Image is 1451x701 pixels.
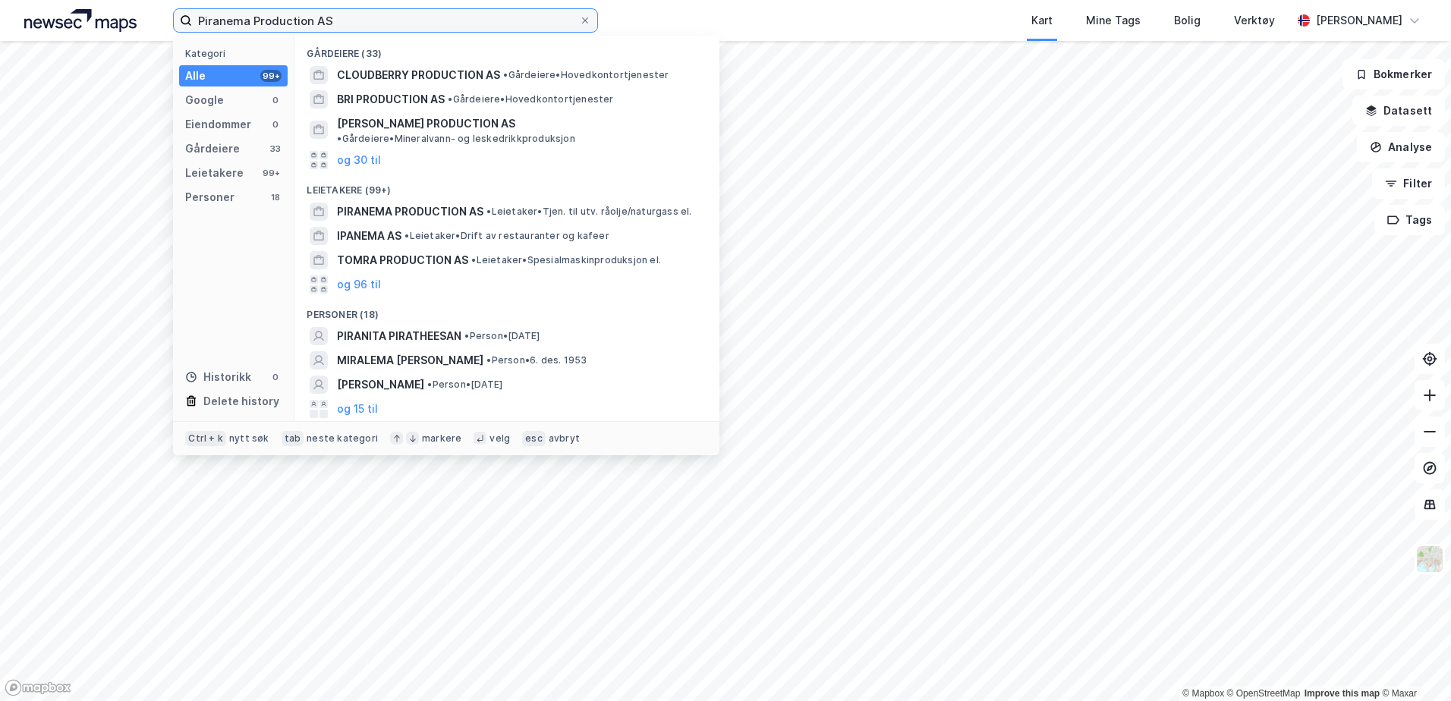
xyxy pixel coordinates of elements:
span: [PERSON_NAME] [337,376,424,394]
div: Ctrl + k [185,431,226,446]
div: Delete history [203,392,279,410]
span: • [427,379,432,390]
span: • [503,69,508,80]
button: og 96 til [337,275,381,294]
span: IPANEMA AS [337,227,401,245]
a: OpenStreetMap [1227,688,1301,699]
div: Verktøy [1234,11,1275,30]
div: Eiendommer [185,115,251,134]
span: PIRANITA PIRATHEESAN [337,327,461,345]
div: avbryt [549,432,580,445]
div: Personer (18) [294,297,719,324]
button: Filter [1372,168,1445,199]
div: markere [422,432,461,445]
div: 0 [269,94,282,106]
div: Kart [1031,11,1053,30]
div: 0 [269,371,282,383]
button: og 15 til [337,400,378,418]
span: Person • 6. des. 1953 [486,354,587,366]
div: Alle [185,67,206,85]
div: nytt søk [229,432,269,445]
iframe: Chat Widget [1375,628,1451,701]
span: • [471,254,476,266]
span: • [404,230,409,241]
div: Bolig [1174,11,1201,30]
div: Historikk [185,368,251,386]
span: • [448,93,452,105]
div: 0 [269,118,282,130]
span: Gårdeiere • Hovedkontortjenester [503,69,669,81]
div: Google [185,91,224,109]
a: Mapbox homepage [5,679,71,696]
div: 18 [269,191,282,203]
span: • [337,133,342,144]
div: Kategori [185,48,288,59]
span: • [486,206,491,217]
div: Personer [185,188,234,206]
div: Gårdeiere (33) [294,36,719,63]
span: Leietaker • Spesialmaskinproduksjon el. [471,254,661,266]
span: Gårdeiere • Hovedkontortjenester [448,93,613,105]
span: PIRANEMA PRODUCTION AS [337,203,483,221]
span: Gårdeiere • Mineralvann- og leskedrikkproduksjon [337,133,574,145]
a: Improve this map [1305,688,1380,699]
span: • [464,330,469,341]
div: Gårdeiere [185,140,240,158]
img: Z [1415,545,1444,574]
button: Datasett [1352,96,1445,126]
span: MIRALEMA [PERSON_NAME] [337,351,483,369]
div: esc [522,431,546,446]
span: Person • [DATE] [464,330,540,342]
span: BRI PRODUCTION AS [337,90,445,108]
div: neste kategori [307,432,378,445]
span: Leietaker • Tjen. til utv. råolje/naturgass el. [486,206,691,218]
span: TOMRA PRODUCTION AS [337,251,468,269]
div: 99+ [260,70,282,82]
img: logo.a4113a55bc3d86da70a041830d287a7e.svg [24,9,137,32]
span: • [486,354,491,366]
div: 33 [269,143,282,155]
div: [PERSON_NAME] [1316,11,1402,30]
div: Mine Tags [1086,11,1141,30]
span: Person • [DATE] [427,379,502,391]
div: Leietakere [185,164,244,182]
button: Tags [1374,205,1445,235]
div: 99+ [260,167,282,179]
span: Leietaker • Drift av restauranter og kafeer [404,230,609,242]
button: og 30 til [337,151,381,169]
div: tab [282,431,304,446]
div: Leietakere (99+) [294,172,719,200]
a: Mapbox [1182,688,1224,699]
span: CLOUDBERRY PRODUCTION AS [337,66,500,84]
span: [PERSON_NAME] PRODUCTION AS [337,115,515,133]
input: Søk på adresse, matrikkel, gårdeiere, leietakere eller personer [192,9,579,32]
div: velg [489,432,510,445]
button: Analyse [1357,132,1445,162]
button: Bokmerker [1342,59,1445,90]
